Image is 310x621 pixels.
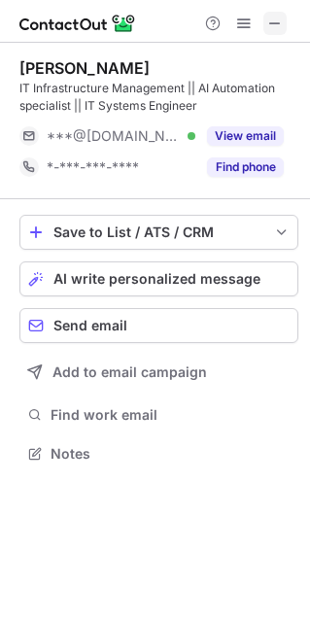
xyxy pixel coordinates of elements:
[52,364,207,380] span: Add to email campaign
[19,215,298,250] button: save-profile-one-click
[19,12,136,35] img: ContactOut v5.3.10
[207,126,284,146] button: Reveal Button
[19,355,298,390] button: Add to email campaign
[51,406,291,424] span: Find work email
[47,127,181,145] span: ***@[DOMAIN_NAME]
[19,58,150,78] div: [PERSON_NAME]
[207,157,284,177] button: Reveal Button
[19,401,298,429] button: Find work email
[19,80,298,115] div: IT Infrastructure Management || AI Automation specialist || IT Systems Engineer
[53,224,264,240] div: Save to List / ATS / CRM
[19,440,298,467] button: Notes
[19,261,298,296] button: AI write personalized message
[53,318,127,333] span: Send email
[51,445,291,463] span: Notes
[19,308,298,343] button: Send email
[53,271,260,287] span: AI write personalized message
